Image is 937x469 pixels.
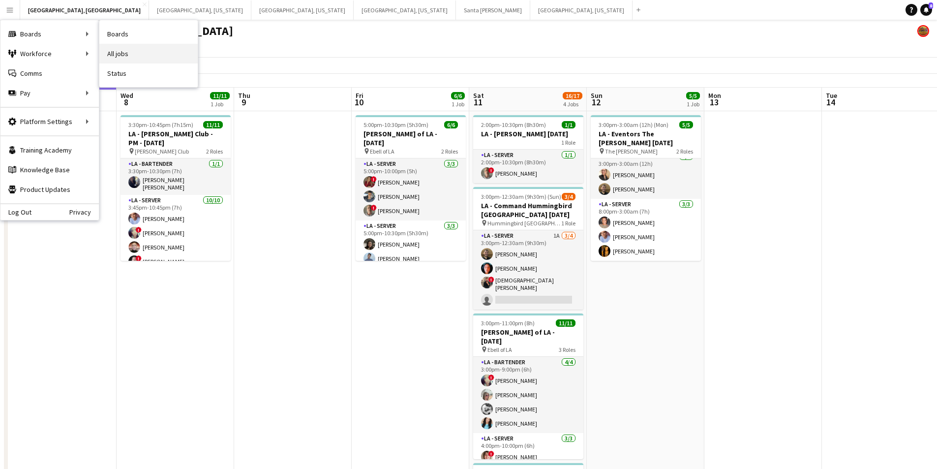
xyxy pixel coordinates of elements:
a: Boards [99,24,198,44]
h3: LA - [PERSON_NAME] Club - PM - [DATE] [121,129,231,147]
button: [GEOGRAPHIC_DATA], [US_STATE] [530,0,633,20]
span: 1 Role [561,219,575,227]
span: ! [488,451,494,457]
span: The [PERSON_NAME] [605,148,658,155]
span: Fri [356,91,363,100]
button: Santa [PERSON_NAME] [456,0,530,20]
span: ! [488,375,494,380]
span: 6/6 [451,92,465,99]
h3: LA - Command Hummingbird [GEOGRAPHIC_DATA] [DATE] [473,201,583,219]
h3: LA - [PERSON_NAME] [DATE] [473,129,583,138]
span: 9 [237,96,250,108]
app-user-avatar: Rollin Hero [917,25,929,37]
span: Wed [121,91,133,100]
app-job-card: 3:00pm-3:00am (12h) (Mon)5/5LA - Eventors The [PERSON_NAME] [DATE] The [PERSON_NAME]2 RolesLA - S... [591,115,701,261]
span: 2:00pm-10:30pm (8h30m) [481,121,546,128]
span: 5/5 [679,121,693,128]
button: [GEOGRAPHIC_DATA], [US_STATE] [354,0,456,20]
app-card-role: LA - Bartender1/13:30pm-10:30pm (7h)[PERSON_NAME] [PERSON_NAME] [121,158,231,195]
div: Workforce [0,44,99,63]
span: ! [488,277,494,282]
span: 8 [119,96,133,108]
span: ! [136,255,142,261]
button: [GEOGRAPHIC_DATA], [US_STATE] [149,0,251,20]
app-card-role: LA - Server10/103:45pm-10:45pm (7h)[PERSON_NAME]![PERSON_NAME][PERSON_NAME]![PERSON_NAME] [121,195,231,357]
span: ! [371,205,377,211]
app-card-role: LA - Server3/35:00pm-10:30pm (5h30m)[PERSON_NAME][PERSON_NAME] [356,220,466,282]
a: Log Out [0,208,31,216]
a: Privacy [69,208,99,216]
div: Platform Settings [0,112,99,131]
span: 1/1 [562,121,575,128]
a: Comms [0,63,99,83]
app-job-card: 5:00pm-10:30pm (5h30m)6/6[PERSON_NAME] of LA - [DATE] Ebell of LA2 RolesLA - Server3/35:00pm-10:0... [356,115,466,261]
span: 11/11 [556,319,575,327]
span: ! [136,227,142,233]
span: ! [371,176,377,182]
h3: LA - Eventors The [PERSON_NAME] [DATE] [591,129,701,147]
button: [GEOGRAPHIC_DATA], [US_STATE] [251,0,354,20]
h3: [PERSON_NAME] of LA - [DATE] [473,328,583,345]
span: 16/17 [563,92,582,99]
app-card-role: LA - Server1A3/43:00pm-12:30am (9h30m)[PERSON_NAME][PERSON_NAME]![DEMOGRAPHIC_DATA][PERSON_NAME] [473,230,583,310]
span: 2 Roles [676,148,693,155]
span: 3:00pm-3:00am (12h) (Mon) [599,121,668,128]
span: 8 [929,2,933,9]
span: 10 [354,96,363,108]
span: 13 [707,96,721,108]
span: 6/6 [444,121,458,128]
span: ! [488,167,494,173]
span: 2 Roles [206,148,223,155]
app-job-card: 3:00pm-11:00pm (8h)11/11[PERSON_NAME] of LA - [DATE] Ebell of LA3 RolesLA - Bartender4/43:00pm-9:... [473,313,583,459]
span: 1 Role [561,139,575,146]
div: 4 Jobs [563,100,582,108]
h3: [PERSON_NAME] of LA - [DATE] [356,129,466,147]
span: 3:00pm-12:30am (9h30m) (Sun) [481,193,561,200]
div: 1 Job [211,100,229,108]
span: Sun [591,91,603,100]
span: Ebell of LA [487,346,512,353]
app-card-role: LA - Server1/12:00pm-10:30pm (8h30m)![PERSON_NAME] [473,150,583,183]
a: Knowledge Base [0,160,99,180]
span: 11/11 [210,92,230,99]
div: Pay [0,83,99,103]
div: Boards [0,24,99,44]
span: Ebell of LA [370,148,394,155]
app-card-role: LA - Bartender4/43:00pm-9:00pm (6h)![PERSON_NAME][PERSON_NAME][PERSON_NAME][PERSON_NAME] [473,357,583,433]
span: 3 Roles [559,346,575,353]
a: Training Academy [0,140,99,160]
app-job-card: 3:30pm-10:45pm (7h15m)11/11LA - [PERSON_NAME] Club - PM - [DATE] [PERSON_NAME] Club2 RolesLA - Ba... [121,115,231,261]
app-job-card: 2:00pm-10:30pm (8h30m)1/1LA - [PERSON_NAME] [DATE]1 RoleLA - Server1/12:00pm-10:30pm (8h30m)![PER... [473,115,583,183]
span: Mon [708,91,721,100]
div: 1 Job [452,100,464,108]
span: [PERSON_NAME] Club [135,148,189,155]
span: 3:30pm-10:45pm (7h15m) [128,121,193,128]
app-job-card: 3:00pm-12:30am (9h30m) (Sun)3/4LA - Command Hummingbird [GEOGRAPHIC_DATA] [DATE] Hummingbird [GEO... [473,187,583,310]
span: 3:00pm-11:00pm (8h) [481,319,535,327]
span: Tue [826,91,837,100]
app-card-role: LA - Server3/35:00pm-10:00pm (5h)![PERSON_NAME][PERSON_NAME]![PERSON_NAME] [356,158,466,220]
span: Thu [238,91,250,100]
span: Hummingbird [GEOGRAPHIC_DATA] - Q-[GEOGRAPHIC_DATA] [487,219,561,227]
span: 5:00pm-10:30pm (5h30m) [363,121,428,128]
span: 14 [824,96,837,108]
button: [GEOGRAPHIC_DATA], [GEOGRAPHIC_DATA] [20,0,149,20]
a: 8 [920,4,932,16]
div: 1 Job [687,100,699,108]
a: Product Updates [0,180,99,199]
span: 3/4 [562,193,575,200]
span: 12 [589,96,603,108]
app-card-role: LA - Server2/23:00pm-3:00am (12h)[PERSON_NAME][PERSON_NAME] [591,151,701,199]
span: 11/11 [203,121,223,128]
span: 2 Roles [441,148,458,155]
span: 11 [472,96,484,108]
span: 5/5 [686,92,700,99]
a: All jobs [99,44,198,63]
a: Status [99,63,198,83]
